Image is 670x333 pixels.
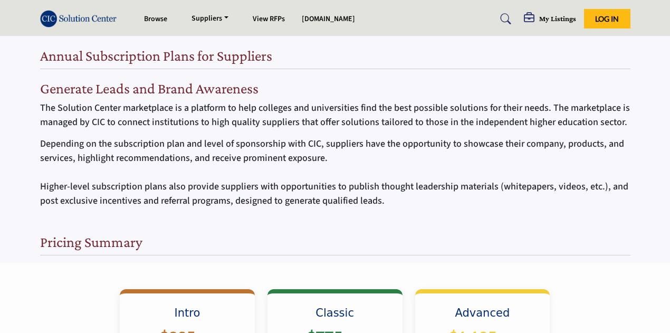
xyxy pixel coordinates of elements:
b: Classic [315,307,354,319]
p: The Solution Center marketplace is a platform to help colleges and universities find the best pos... [40,101,630,129]
h2: Generate Leads and Brand Awareness [40,80,630,98]
a: Suppliers [184,12,236,26]
button: Log In [584,9,630,28]
b: Advanced [455,307,510,319]
h5: My Listings [539,14,576,23]
a: Browse [144,14,167,24]
h2: Pricing Summary [40,233,142,251]
div: My Listings [524,13,576,25]
span: Log In [595,14,619,23]
p: Depending on the subscription plan and level of sponsorship with CIC, suppliers have the opportun... [40,137,630,208]
h2: Annual Subscription Plans for Suppliers [40,47,272,65]
a: Search [490,11,518,27]
a: [DOMAIN_NAME] [302,14,355,24]
img: Site Logo [40,10,122,27]
b: Intro [174,307,200,319]
a: View RFPs [253,14,285,24]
